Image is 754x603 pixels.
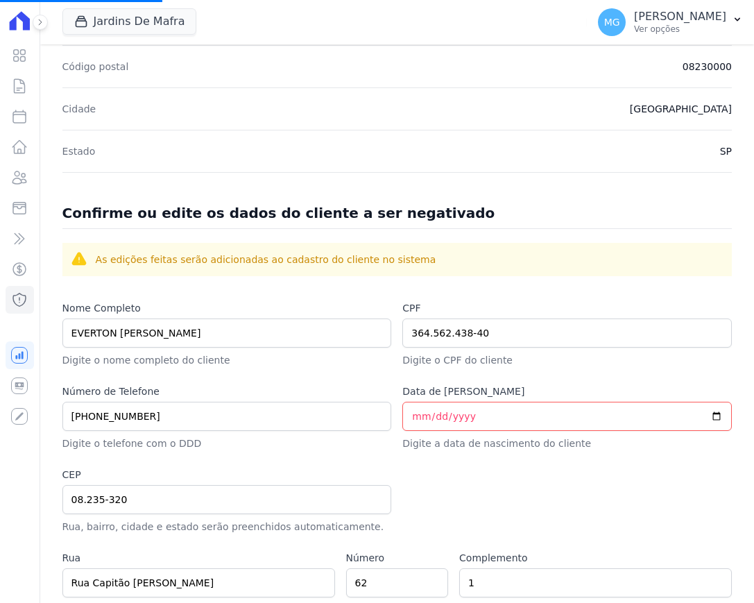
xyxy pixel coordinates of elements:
dd: [GEOGRAPHIC_DATA] [630,102,732,116]
label: Rua [62,551,335,566]
p: [PERSON_NAME] [634,10,726,24]
h2: Confirme ou edite os dados do cliente a ser negativado [62,201,732,226]
p: Digite o CPF do cliente [402,353,732,368]
label: Número de Telefone [62,384,392,399]
label: Nome Completo [62,301,392,316]
p: Digite a data de nascimento do cliente [402,436,732,451]
dd: SP [720,144,732,158]
label: Número [346,551,449,566]
p: Rua, bairro, cidade e estado serão preenchidos automaticamente. [62,520,392,534]
dd: 08230000 [683,60,732,74]
dt: Código postal [62,60,129,74]
label: CEP [62,468,392,482]
span: MG [604,17,620,27]
label: CPF [402,301,732,316]
dt: Estado [62,144,96,158]
input: 00.000-000 [62,485,392,514]
dt: Cidade [62,102,96,116]
p: As edições feitas serão adicionadas ao cadastro do cliente no sistema [96,253,436,267]
p: Ver opções [634,24,726,35]
label: Data de [PERSON_NAME] [402,384,732,399]
button: MG [PERSON_NAME] Ver opções [587,3,754,42]
p: Digite o telefone com o DDD [62,436,392,451]
p: Digite o nome completo do cliente [62,353,392,368]
label: Complemento [459,551,732,566]
button: Jardins De Mafra [62,8,197,35]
